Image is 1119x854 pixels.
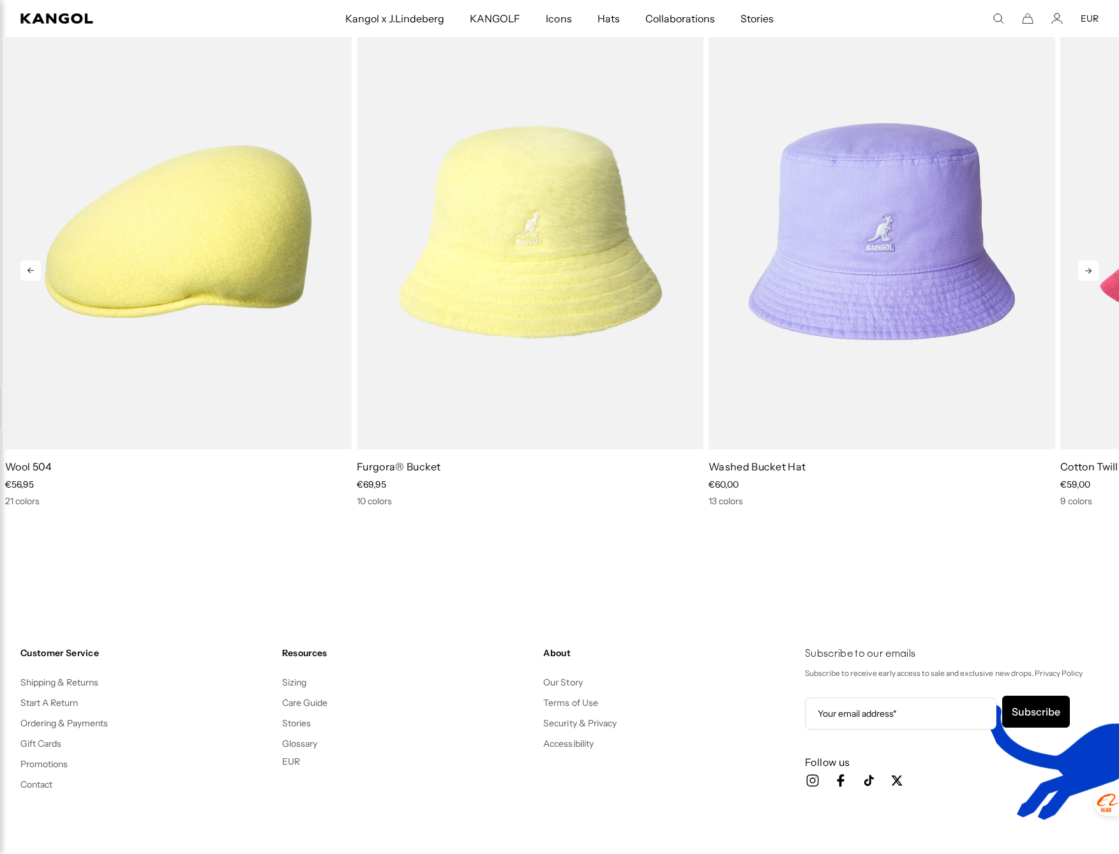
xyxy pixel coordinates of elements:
a: Accessibility [543,738,593,749]
img: Furgora® Bucket [357,14,703,449]
h4: Subscribe to our emails [805,647,1099,661]
a: Start A Return [20,697,78,708]
button: Cart [1022,13,1033,24]
div: 21 colors [5,495,352,507]
a: Wool 504 [5,460,52,473]
span: €69,95 [357,479,386,490]
div: 13 colors [709,495,1055,507]
img: Washed Bucket Hat [709,14,1055,449]
div: 10 colors [357,495,703,507]
a: Shipping & Returns [20,677,99,688]
h4: Customer Service [20,647,272,659]
p: Subscribe to receive early access to sale and exclusive new drops. Privacy Policy [805,666,1099,680]
a: Promotions [20,758,68,770]
button: EUR [1081,13,1099,24]
a: Sizing [282,677,306,688]
a: Stories [282,717,311,729]
a: Furgora® Bucket [357,460,441,473]
a: Terms of Use [543,697,597,708]
a: Care Guide [282,697,327,708]
div: 2 of 10 [352,14,703,507]
a: Ordering & Payments [20,717,109,729]
h3: Follow us [805,755,1099,769]
a: Our Story [543,677,582,688]
h4: About [543,647,795,659]
img: Wool 504 [5,14,352,449]
a: Contact [20,779,52,790]
summary: Search here [993,13,1004,24]
a: Washed Bucket Hat [709,460,806,473]
a: Kangol [20,13,229,24]
a: Gift Cards [20,738,61,749]
span: €59,00 [1060,479,1090,490]
span: €56,95 [5,479,34,490]
span: €60,00 [709,479,739,490]
h4: Resources [282,647,534,659]
a: Glossary [282,738,317,749]
a: Security & Privacy [543,717,617,729]
button: EUR [282,756,300,767]
div: 3 of 10 [703,14,1055,507]
button: Subscribe [1002,696,1070,728]
a: Account [1051,13,1063,24]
